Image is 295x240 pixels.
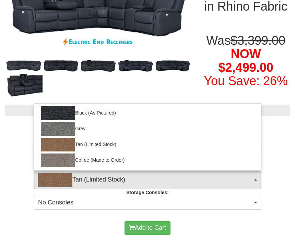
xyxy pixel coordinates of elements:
[34,121,261,137] a: Grey
[41,138,75,151] img: Tan (Limited Stock)
[41,122,75,136] img: Grey
[34,152,261,168] a: Coffee (Made to Order)
[34,137,261,152] a: Tan (Limited Stock)
[41,106,75,120] img: Black (As Pictured)
[34,105,261,121] a: Black (As Pictured)
[41,154,75,167] img: Coffee (Made to Order)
